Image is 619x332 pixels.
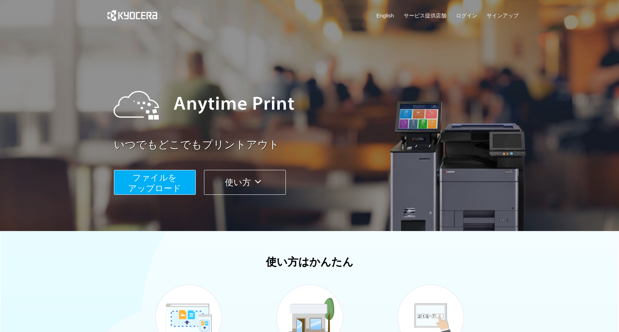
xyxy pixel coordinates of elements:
[487,12,519,19] a: サインアップ
[114,137,523,152] a: いつでもどこでもプリントアウト
[128,173,181,193] span: ファイルを ​​アップロード
[377,12,394,19] a: English
[204,170,286,195] button: 使い方
[114,170,196,195] button: ファイルを​​アップロード
[404,12,446,19] a: サービス提供店舗
[456,12,477,19] a: ログイン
